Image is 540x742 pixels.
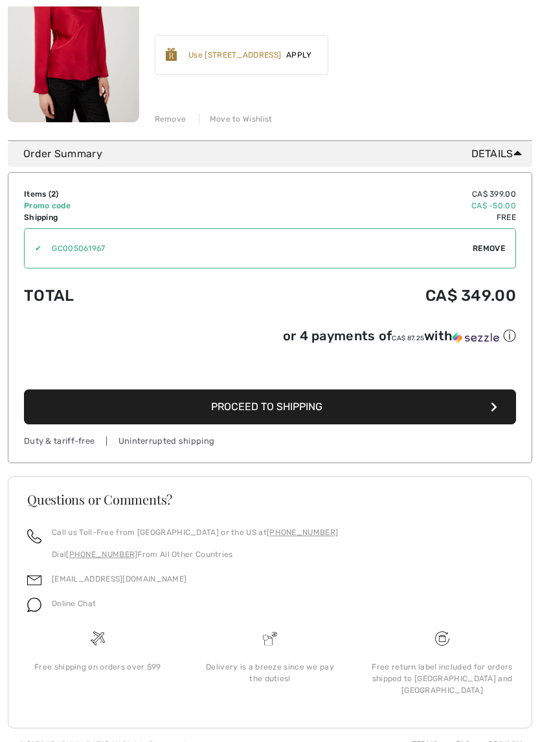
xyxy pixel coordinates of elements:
span: Proceed to Shipping [211,400,322,413]
a: [PHONE_NUMBER] [66,550,137,559]
p: Call us Toll-Free from [GEOGRAPHIC_DATA] or the US at [52,527,338,538]
img: Sezzle [453,332,499,344]
img: call [27,529,41,543]
div: Use [STREET_ADDRESS] [188,49,281,61]
input: Promo code [41,229,473,268]
a: [PHONE_NUMBER] [267,528,338,537]
img: email [27,573,41,587]
div: Order Summary [23,146,527,162]
div: Duty & tariff-free | Uninterrupted shipping [24,435,516,447]
span: Online Chat [52,599,96,608]
td: CA$ 349.00 [199,274,516,318]
iframe: PayPal-paypal [24,349,516,385]
button: Proceed to Shipping [24,389,516,424]
p: Dial From All Other Countries [52,549,338,560]
span: Details [471,146,527,162]
div: or 4 payments ofCA$ 87.25withSezzle Click to learn more about Sezzle [24,327,516,349]
td: CA$ -50.00 [199,200,516,212]
span: Apply [281,49,317,61]
td: Total [24,274,199,318]
div: Delivery is a breeze since we pay the duties! [194,661,346,684]
img: Reward-Logo.svg [166,48,177,61]
span: Remove [473,243,505,254]
img: Free shipping on orders over $99 [435,631,449,646]
span: CA$ 87.25 [392,334,424,342]
div: Remove [155,113,186,125]
img: Free shipping on orders over $99 [91,631,105,646]
img: chat [27,598,41,612]
div: ✔ [25,243,41,254]
h3: Questions or Comments? [27,493,513,506]
div: Move to Wishlist [199,113,273,125]
div: Free return label included for orders shipped to [GEOGRAPHIC_DATA] and [GEOGRAPHIC_DATA] [366,661,518,696]
div: Free shipping on orders over $99 [22,661,174,673]
td: Free [199,212,516,223]
td: Items ( ) [24,188,199,200]
a: [EMAIL_ADDRESS][DOMAIN_NAME] [52,574,186,584]
td: Shipping [24,212,199,223]
td: CA$ 399.00 [199,188,516,200]
img: Delivery is a breeze since we pay the duties! [263,631,277,646]
div: or 4 payments of with [283,327,516,345]
span: 2 [51,190,56,199]
td: Promo code [24,200,199,212]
